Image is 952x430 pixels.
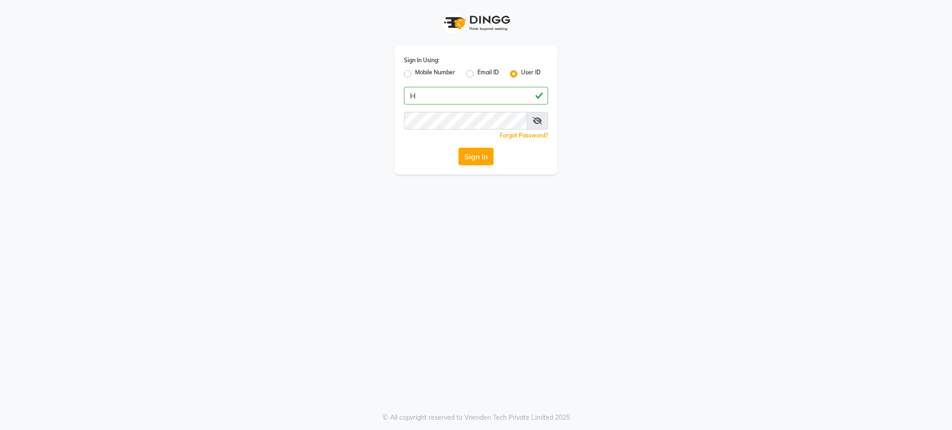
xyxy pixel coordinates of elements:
input: Username [404,112,527,130]
img: logo1.svg [439,9,513,37]
label: Email ID [477,68,499,79]
label: Sign In Using: [404,56,439,65]
a: Forgot Password? [500,132,548,139]
button: Sign In [458,148,494,165]
input: Username [404,87,548,104]
label: Mobile Number [415,68,455,79]
label: User ID [521,68,541,79]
